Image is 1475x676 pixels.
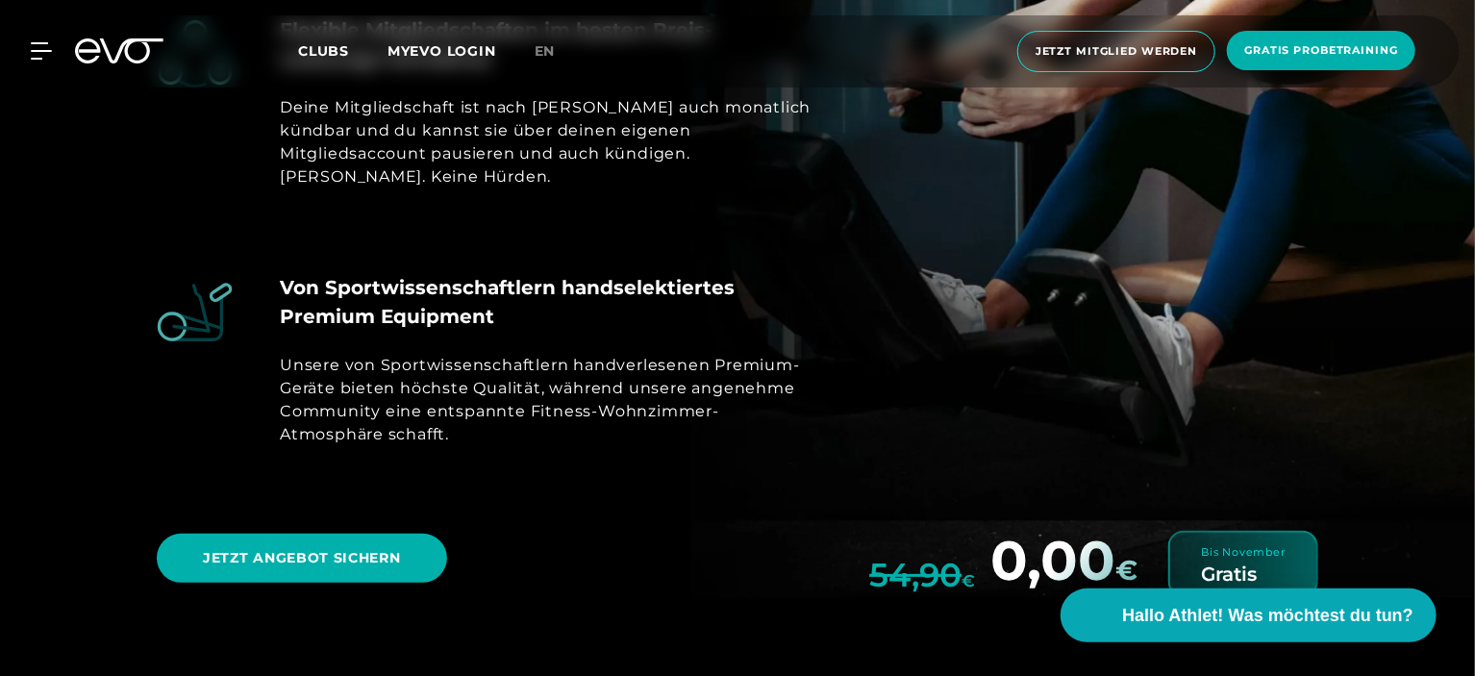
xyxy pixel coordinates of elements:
[157,519,455,597] a: JETZT ANGEBOT SICHERN
[975,533,1137,597] div: 0,00
[1221,31,1421,72] a: Gratis Probetraining
[298,41,387,60] a: Clubs
[535,42,556,60] span: en
[535,40,579,63] a: en
[387,42,496,60] a: MYEVO LOGIN
[1061,588,1437,642] button: Hallo Athlet! Was möchtest du tun?
[280,354,818,446] div: Unsere von Sportwissenschaftlern handverlesenen Premium-Geräte bieten höchste Qualität, während u...
[280,96,818,188] div: Deine Mitgliedschaft ist nach [PERSON_NAME] auch monatlich kündbar und du kannst sie über deinen ...
[203,548,401,568] span: JETZT ANGEBOT SICHERN
[298,42,349,60] span: Clubs
[1012,31,1221,72] a: Jetzt Mitglied werden
[869,555,962,595] s: 54,90
[1036,43,1197,60] span: Jetzt Mitglied werden
[1201,544,1286,561] div: Bis November
[1201,564,1257,584] div: Gratis
[280,273,818,331] h4: Von Sportwissenschaftlern handselektiertes Premium Equipment
[1244,42,1398,59] span: Gratis Probetraining
[1115,553,1137,587] span: €
[962,570,975,590] span: €
[1122,603,1413,629] span: Hallo Athlet! Was möchtest du tun?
